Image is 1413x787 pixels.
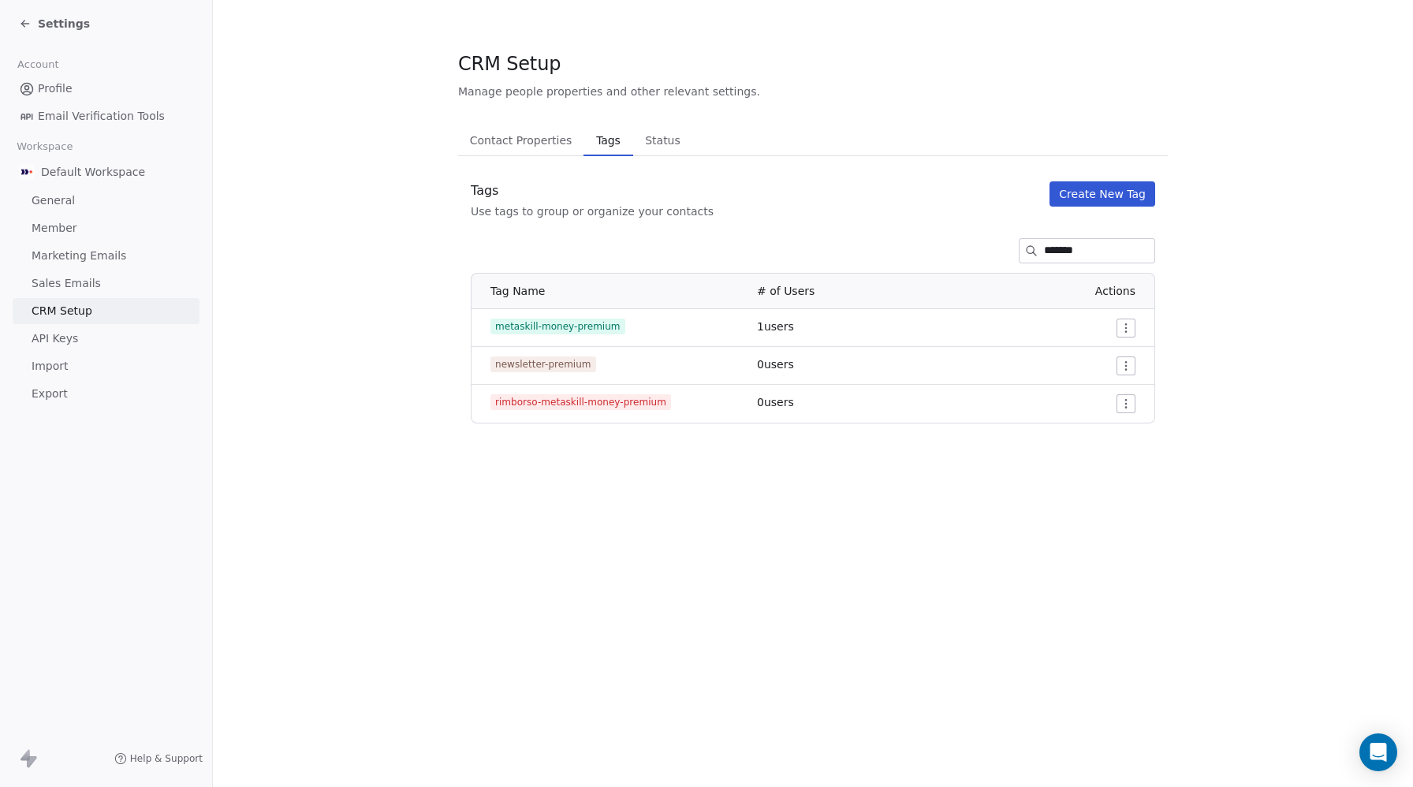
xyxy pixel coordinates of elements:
span: Contact Properties [464,129,579,151]
a: Export [13,381,199,407]
a: CRM Setup [13,298,199,324]
span: General [32,192,75,209]
span: Help & Support [130,752,203,765]
span: Tag Name [490,285,545,297]
span: Status [639,129,687,151]
span: Account [10,53,65,76]
a: Sales Emails [13,270,199,297]
span: API Keys [32,330,78,347]
div: Tags [471,181,714,200]
a: Settings [19,16,90,32]
span: Email Verification Tools [38,108,165,125]
span: Default Workspace [41,164,145,180]
a: Import [13,353,199,379]
span: Marketing Emails [32,248,126,264]
span: CRM Setup [32,303,92,319]
a: API Keys [13,326,199,352]
span: newsletter-premium [490,356,596,372]
span: Sales Emails [32,275,101,292]
div: Open Intercom Messenger [1359,733,1397,771]
span: Actions [1095,285,1135,297]
button: Create New Tag [1049,181,1155,207]
a: Help & Support [114,752,203,765]
span: Tags [590,129,626,151]
span: Export [32,386,68,402]
span: 0 users [757,358,794,371]
img: AVATAR%20METASKILL%20-%20Colori%20Positivo.png [19,164,35,180]
span: 1 users [757,320,794,333]
span: rimborso-metaskill-money-premium [490,394,671,410]
span: Workspace [10,135,80,159]
span: Manage people properties and other relevant settings. [458,84,760,99]
span: Settings [38,16,90,32]
a: General [13,188,199,214]
a: Member [13,215,199,241]
span: CRM Setup [458,52,561,76]
a: Marketing Emails [13,243,199,269]
span: Import [32,358,68,375]
span: metaskill-money-premium [490,319,625,334]
span: 0 users [757,396,794,408]
span: # of Users [757,285,815,297]
a: Email Verification Tools [13,103,199,129]
span: Member [32,220,77,237]
a: Profile [13,76,199,102]
span: Profile [38,80,73,97]
div: Use tags to group or organize your contacts [471,203,714,219]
